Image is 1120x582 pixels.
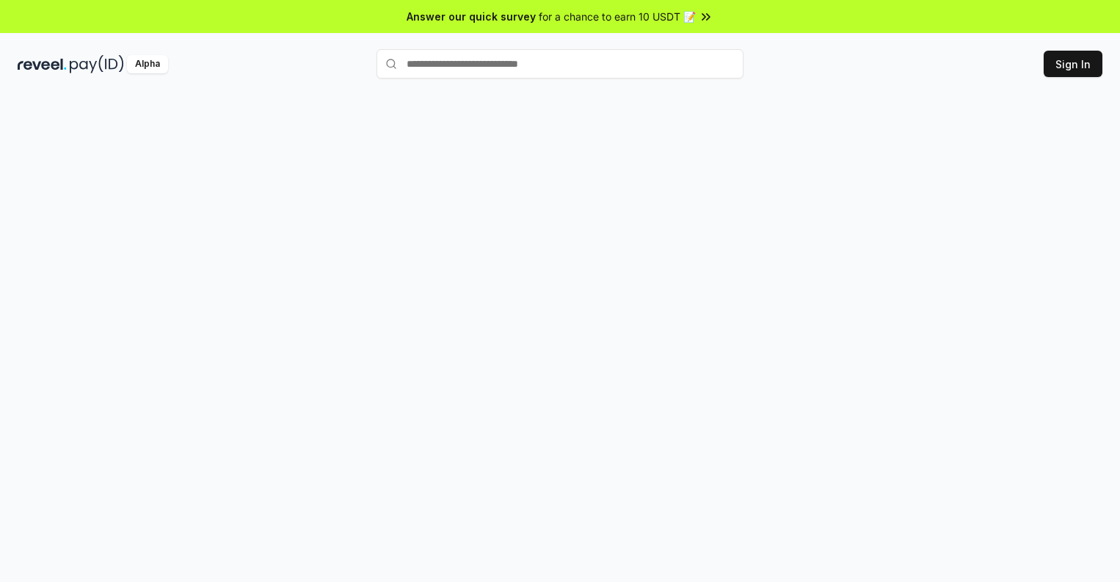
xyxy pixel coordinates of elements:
[407,9,536,24] span: Answer our quick survey
[18,55,67,73] img: reveel_dark
[1044,51,1102,77] button: Sign In
[539,9,696,24] span: for a chance to earn 10 USDT 📝
[127,55,168,73] div: Alpha
[70,55,124,73] img: pay_id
